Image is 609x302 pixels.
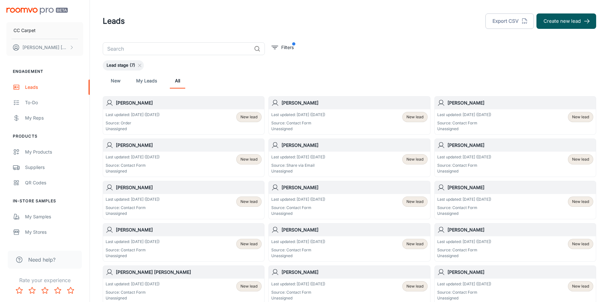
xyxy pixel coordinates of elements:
[240,156,257,162] span: New lead
[434,138,596,177] a: [PERSON_NAME]Last updated: [DATE] ([DATE])Source: Contact FormUnassignedNew lead
[116,184,262,191] h6: [PERSON_NAME]
[485,13,534,29] button: Export CSV
[281,44,294,51] p: Filters
[437,295,491,301] p: Unassigned
[406,241,423,247] span: New lead
[282,184,427,191] h6: [PERSON_NAME]
[271,295,325,301] p: Unassigned
[116,226,262,233] h6: [PERSON_NAME]
[437,112,491,118] p: Last updated: [DATE] ([DATE])
[240,114,257,120] span: New lead
[271,197,325,202] p: Last updated: [DATE] ([DATE])
[106,154,160,160] p: Last updated: [DATE] ([DATE])
[572,156,589,162] span: New lead
[25,179,83,186] div: QR Codes
[170,73,185,88] a: All
[282,142,427,149] h6: [PERSON_NAME]
[106,281,160,287] p: Last updated: [DATE] ([DATE])
[406,114,423,120] span: New lead
[270,42,295,53] button: filter
[116,269,262,276] h6: [PERSON_NAME] [PERSON_NAME]
[271,154,325,160] p: Last updated: [DATE] ([DATE])
[64,284,77,297] button: Rate 5 star
[240,241,257,247] span: New lead
[108,73,123,88] a: New
[448,99,593,106] h6: [PERSON_NAME]
[437,289,491,295] p: Source: Contact Form
[271,168,325,174] p: Unassigned
[437,154,491,160] p: Last updated: [DATE] ([DATE])
[103,62,139,69] span: Lead stage (7)
[268,96,430,135] a: [PERSON_NAME]Last updated: [DATE] ([DATE])Source: Contact FormUnassignedNew lead
[116,99,262,106] h6: [PERSON_NAME]
[28,256,56,264] span: Need help?
[240,283,257,289] span: New lead
[271,289,325,295] p: Source: Contact Form
[25,164,83,171] div: Suppliers
[136,73,157,88] a: My Leads
[26,284,39,297] button: Rate 2 star
[437,126,491,132] p: Unassigned
[448,184,593,191] h6: [PERSON_NAME]
[106,120,160,126] p: Source: Order
[106,168,160,174] p: Unassigned
[271,253,325,259] p: Unassigned
[406,156,423,162] span: New lead
[106,247,160,253] p: Source: Contact Form
[437,163,491,168] p: Source: Contact Form
[271,120,325,126] p: Source: Contact Form
[103,42,251,55] input: Search
[271,126,325,132] p: Unassigned
[572,199,589,205] span: New lead
[106,163,160,168] p: Source: Contact Form
[448,142,593,149] h6: [PERSON_NAME]
[271,211,325,216] p: Unassigned
[106,239,160,245] p: Last updated: [DATE] ([DATE])
[25,99,83,106] div: To-do
[103,15,125,27] h1: Leads
[25,114,83,122] div: My Reps
[406,199,423,205] span: New lead
[106,253,160,259] p: Unassigned
[25,213,83,220] div: My Samples
[437,247,491,253] p: Source: Contact Form
[448,269,593,276] h6: [PERSON_NAME]
[572,283,589,289] span: New lead
[434,96,596,135] a: [PERSON_NAME]Last updated: [DATE] ([DATE])Source: Contact FormUnassignedNew lead
[240,199,257,205] span: New lead
[437,197,491,202] p: Last updated: [DATE] ([DATE])
[25,84,83,91] div: Leads
[448,226,593,233] h6: [PERSON_NAME]
[106,205,160,211] p: Source: Contact Form
[106,211,160,216] p: Unassigned
[103,223,265,262] a: [PERSON_NAME]Last updated: [DATE] ([DATE])Source: Contact FormUnassignedNew lead
[437,211,491,216] p: Unassigned
[282,269,427,276] h6: [PERSON_NAME]
[6,8,68,14] img: Roomvo PRO Beta
[437,281,491,287] p: Last updated: [DATE] ([DATE])
[406,283,423,289] span: New lead
[268,181,430,219] a: [PERSON_NAME]Last updated: [DATE] ([DATE])Source: Contact FormUnassignedNew lead
[271,205,325,211] p: Source: Contact Form
[282,226,427,233] h6: [PERSON_NAME]
[437,205,491,211] p: Source: Contact Form
[536,13,596,29] button: Create new lead
[106,295,160,301] p: Unassigned
[103,181,265,219] a: [PERSON_NAME]Last updated: [DATE] ([DATE])Source: Contact FormUnassignedNew lead
[39,284,51,297] button: Rate 3 star
[25,229,83,236] div: My Stores
[271,239,325,245] p: Last updated: [DATE] ([DATE])
[437,120,491,126] p: Source: Contact Form
[13,27,36,34] p: CC Carpet
[51,284,64,297] button: Rate 4 star
[434,223,596,262] a: [PERSON_NAME]Last updated: [DATE] ([DATE])Source: Contact FormUnassignedNew lead
[572,241,589,247] span: New lead
[271,112,325,118] p: Last updated: [DATE] ([DATE])
[271,281,325,287] p: Last updated: [DATE] ([DATE])
[268,138,430,177] a: [PERSON_NAME]Last updated: [DATE] ([DATE])Source: Share via EmailUnassignedNew lead
[103,60,144,71] div: Lead stage (7)
[106,197,160,202] p: Last updated: [DATE] ([DATE])
[106,126,160,132] p: Unassigned
[103,138,265,177] a: [PERSON_NAME]Last updated: [DATE] ([DATE])Source: Contact FormUnassignedNew lead
[271,247,325,253] p: Source: Contact Form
